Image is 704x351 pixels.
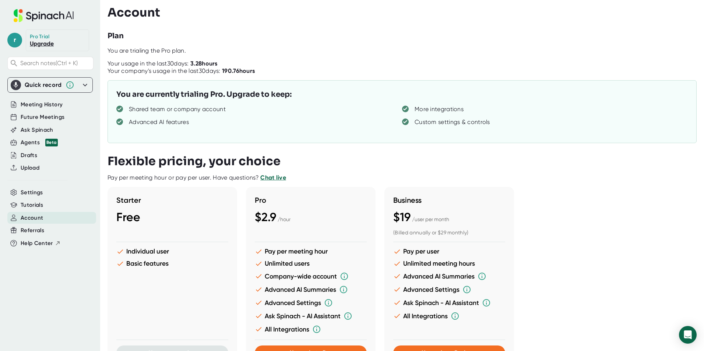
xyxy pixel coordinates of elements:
div: Custom settings & controls [415,118,490,126]
div: Pay per meeting hour or pay per user. Have questions? [108,174,286,181]
h3: You are currently trialing Pro. Upgrade to keep: [116,89,292,100]
button: Meeting History [21,100,63,109]
div: Agents [21,138,58,147]
button: Ask Spinach [21,126,53,134]
li: Advanced AI Summaries [393,272,505,281]
li: Basic features [116,260,228,267]
span: $19 [393,210,411,224]
button: Upload [21,164,39,172]
li: Individual user [116,248,228,255]
span: r [7,33,22,47]
li: Advanced Settings [393,285,505,294]
div: Quick record [11,78,89,92]
li: Unlimited users [255,260,367,267]
button: Agents Beta [21,138,58,147]
h3: Business [393,196,505,205]
button: Tutorials [21,201,43,209]
div: More integrations [415,106,464,113]
b: 190.76 hours [222,67,255,74]
span: Help Center [21,239,53,248]
button: Account [21,214,43,222]
button: Referrals [21,226,44,235]
div: Quick record [25,81,62,89]
a: Chat live [260,174,286,181]
span: / hour [278,216,291,222]
h3: Starter [116,196,228,205]
b: 3.28 hours [190,60,218,67]
li: All Integrations [393,312,505,320]
span: / user per month [412,216,449,222]
span: Free [116,210,140,224]
h3: Account [108,6,160,19]
button: Future Meetings [21,113,64,121]
div: You are trialing the Pro plan. [108,47,704,54]
li: Pay per meeting hour [255,248,367,255]
li: Advanced AI Summaries [255,285,367,294]
li: Ask Spinach - AI Assistant [393,298,505,307]
button: Help Center [21,239,61,248]
div: Shared team or company account [129,106,226,113]
li: Unlimited meeting hours [393,260,505,267]
button: Drafts [21,151,37,160]
li: All Integrations [255,325,367,334]
h3: Plan [108,31,124,42]
h3: Flexible pricing, your choice [108,154,281,168]
span: $2.9 [255,210,276,224]
li: Pay per user [393,248,505,255]
div: Pro Trial [30,33,51,40]
li: Company-wide account [255,272,367,281]
div: (Billed annually or $29 monthly) [393,230,505,236]
div: Beta [45,139,58,146]
button: Settings [21,188,43,197]
a: Upgrade [30,40,54,47]
span: Search notes (Ctrl + K) [20,60,78,67]
div: Open Intercom Messenger [679,326,697,344]
div: Your usage in the last 30 days: [108,60,218,67]
h3: Pro [255,196,367,205]
div: Your company's usage in the last 30 days: [108,67,255,75]
li: Ask Spinach - AI Assistant [255,312,367,320]
div: Advanced AI features [129,118,189,126]
li: Advanced Settings [255,298,367,307]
